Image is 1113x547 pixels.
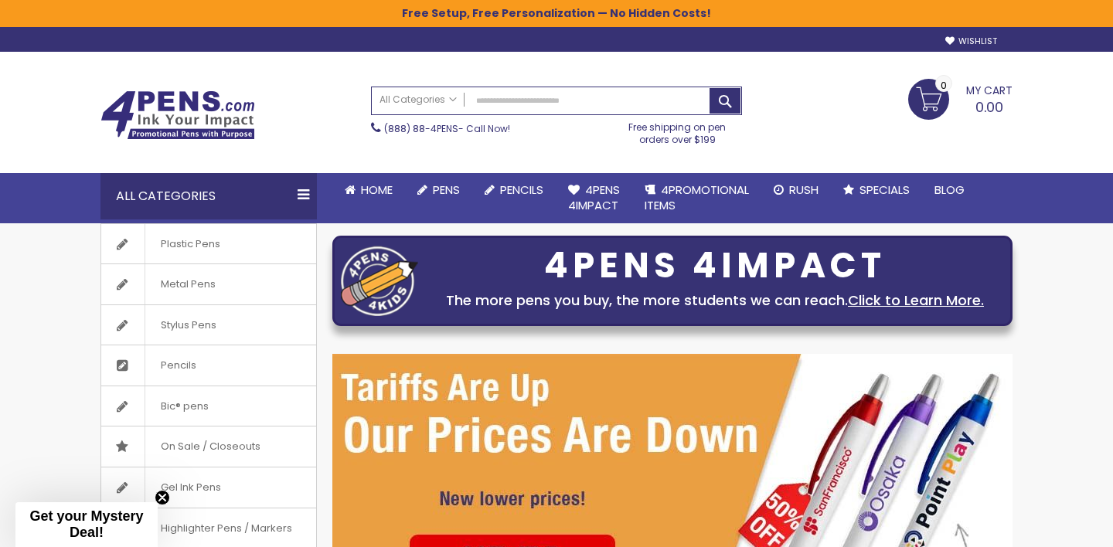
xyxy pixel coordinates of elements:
span: 4Pens 4impact [568,182,620,213]
span: Pens [433,182,460,198]
a: Click to Learn More. [848,290,984,310]
span: Get your Mystery Deal! [29,508,143,540]
a: 4Pens4impact [556,173,632,223]
img: four_pen_logo.png [341,246,418,316]
span: Blog [934,182,965,198]
a: Specials [831,173,922,207]
button: Close teaser [155,490,170,505]
span: 0 [941,78,947,93]
a: Rush [761,173,831,207]
span: Pencils [145,345,212,386]
div: 4PENS 4IMPACT [426,250,1004,282]
img: 4Pens Custom Pens and Promotional Products [100,90,255,140]
span: Specials [859,182,910,198]
span: Bic® pens [145,386,224,426]
a: Home [332,173,405,207]
span: Stylus Pens [145,305,232,345]
span: Gel Ink Pens [145,467,237,508]
div: The more pens you buy, the more students we can reach. [426,290,1004,311]
a: Metal Pens [101,264,316,304]
a: Plastic Pens [101,224,316,264]
a: Pencils [472,173,556,207]
span: All Categories [380,93,457,106]
a: All Categories [372,87,465,113]
span: Home [361,182,393,198]
a: Gel Ink Pens [101,467,316,508]
a: Bic® pens [101,386,316,426]
a: Pencils [101,345,316,386]
div: Get your Mystery Deal!Close teaser [15,502,158,547]
a: (888) 88-4PENS [384,122,458,135]
span: Metal Pens [145,264,231,304]
span: 4PROMOTIONAL ITEMS [645,182,749,213]
a: On Sale / Closeouts [101,426,316,467]
a: Stylus Pens [101,305,316,345]
a: Blog [922,173,977,207]
span: Pencils [500,182,543,198]
a: 0.00 0 [908,79,1013,117]
a: Pens [405,173,472,207]
div: All Categories [100,173,317,219]
span: - Call Now! [384,122,510,135]
span: Plastic Pens [145,224,236,264]
a: 4PROMOTIONALITEMS [632,173,761,223]
span: Rush [789,182,819,198]
div: Free shipping on pen orders over $199 [613,115,743,146]
span: 0.00 [975,97,1003,117]
span: On Sale / Closeouts [145,426,276,467]
a: Wishlist [945,36,997,47]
